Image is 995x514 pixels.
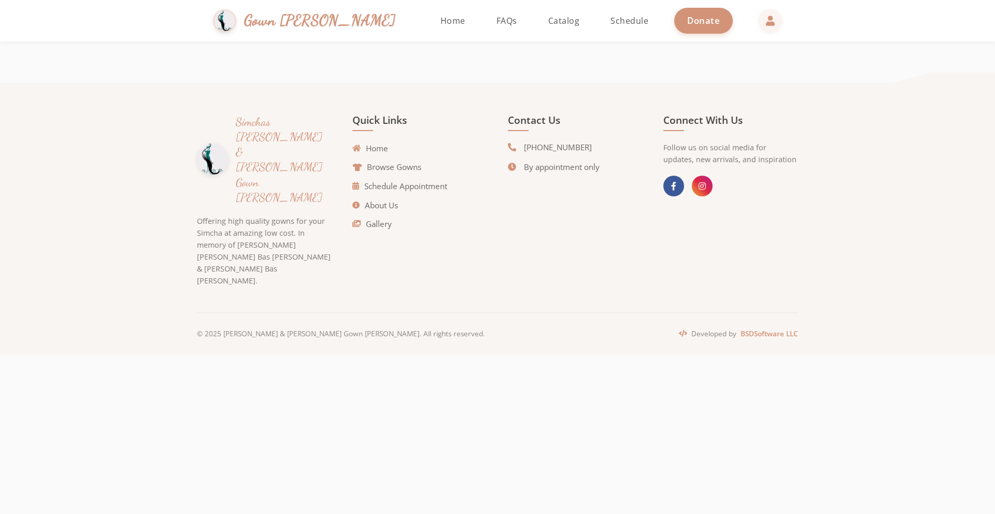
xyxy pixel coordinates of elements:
[236,114,332,205] h3: Simchas [PERSON_NAME] & [PERSON_NAME] Gown [PERSON_NAME]
[197,329,485,339] p: © 2025 [PERSON_NAME] & [PERSON_NAME] Gown [PERSON_NAME]. All rights reserved.
[687,15,720,26] span: Donate
[524,161,600,173] span: By appointment only
[496,15,517,26] span: FAQs
[741,329,798,339] a: BSDSoftware LLC
[352,199,398,211] a: About Us
[663,141,798,165] p: Follow us on social media for updates, new arrivals, and inspiration
[213,9,236,33] img: Gown Gmach Logo
[352,142,388,154] a: Home
[197,215,332,287] p: Offering high quality gowns for your Simcha at amazing low cost. In memory of [PERSON_NAME] [PERS...
[352,180,447,192] a: Schedule Appointment
[548,15,580,26] span: Catalog
[610,15,648,26] span: Schedule
[244,9,396,32] span: Gown [PERSON_NAME]
[663,114,798,131] h4: Connect With Us
[440,15,465,26] span: Home
[679,329,798,339] p: Developed by
[197,144,228,175] img: Gown Gmach Logo
[524,141,592,153] span: [PHONE_NUMBER]
[352,218,392,230] a: Gallery
[213,7,406,35] a: Gown [PERSON_NAME]
[352,114,487,131] h4: Quick Links
[508,114,643,131] h4: Contact Us
[674,8,733,33] a: Donate
[352,161,421,173] a: Browse Gowns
